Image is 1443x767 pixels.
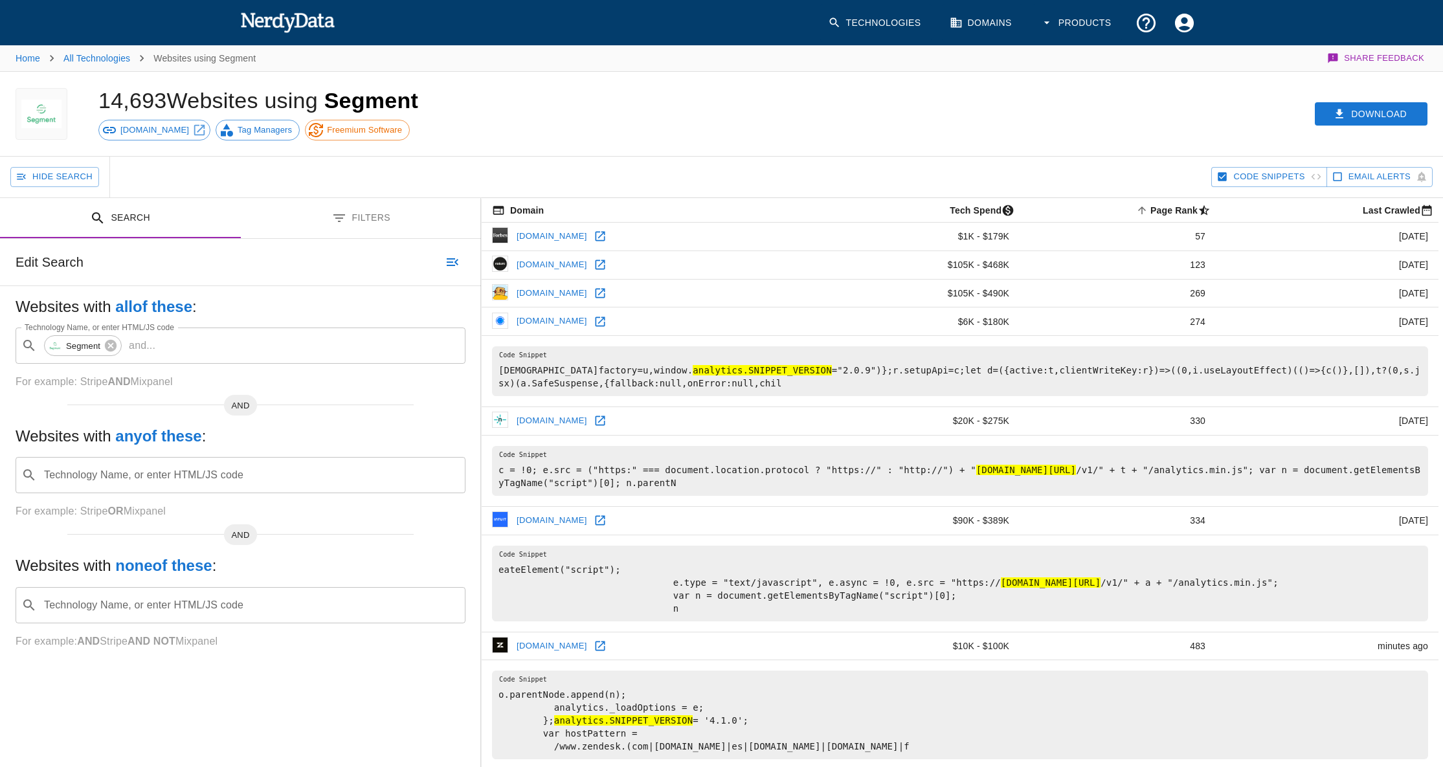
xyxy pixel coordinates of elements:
[115,427,201,445] b: any of these
[1211,167,1326,187] button: Hide Code Snippets
[812,407,1020,436] td: $20K - $275K
[812,223,1020,251] td: $1K - $179K
[16,555,465,576] h5: Websites with :
[1134,203,1216,218] span: A page popularity ranking based on a domain's backlinks. Smaller numbers signal more popular doma...
[812,307,1020,336] td: $6K - $180K
[16,53,40,63] a: Home
[107,376,130,387] b: AND
[812,632,1020,660] td: $10K - $100K
[492,412,508,428] img: netlify.com icon
[1020,506,1216,535] td: 334
[492,313,508,329] img: calendly.com icon
[812,250,1020,279] td: $105K - $468K
[1326,167,1433,187] button: Get email alerts with newly found website results. Click to enable.
[513,227,590,247] a: [DOMAIN_NAME]
[107,506,123,517] b: OR
[115,298,192,315] b: all of these
[513,411,590,431] a: [DOMAIN_NAME]
[59,339,107,353] span: Segment
[224,399,258,412] span: AND
[513,283,590,304] a: [DOMAIN_NAME]
[1020,407,1216,436] td: 330
[492,671,1428,759] pre: o.parentNode.append(n); analytics._loadOptions = e; }; = '4.1.0'; var hostPattern = /www.zendesk....
[1165,4,1203,42] button: Account Settings
[320,124,409,137] span: Freemium Software
[1216,279,1438,307] td: [DATE]
[124,338,161,353] p: and ...
[492,227,508,243] img: forbes.com icon
[115,557,212,574] b: none of these
[590,312,610,331] a: Open calendly.com in new window
[77,636,100,647] b: AND
[16,45,256,71] nav: breadcrumb
[492,203,544,218] span: The registered domain name (i.e. "nerdydata.com").
[1216,506,1438,535] td: [DATE]
[25,322,174,333] label: Technology Name, or enter HTML/JS code
[1233,170,1304,184] span: Hide Code Snippets
[1020,223,1216,251] td: 57
[1325,45,1427,71] button: Share Feedback
[590,227,610,246] a: Open forbes.com in new window
[16,504,465,519] p: For example: Stripe Mixpanel
[492,284,508,300] img: instructables.com icon
[1216,632,1438,660] td: minutes ago
[590,255,610,274] a: Open nature.com in new window
[1216,223,1438,251] td: [DATE]
[942,4,1022,42] a: Domains
[241,198,482,239] button: Filters
[1127,4,1165,42] button: Support and Documentation
[1020,307,1216,336] td: 274
[976,465,1076,475] hl: [DOMAIN_NAME][URL]
[1001,577,1101,588] hl: [DOMAIN_NAME][URL]
[63,53,130,63] a: All Technologies
[812,279,1020,307] td: $105K - $490K
[693,365,831,375] hl: analytics.SNIPPET_VERSION
[1315,102,1427,126] button: Download
[492,546,1428,621] pre: eateElement("script"); e.type = "text/javascript", e.async = !0, e.src = "https:// /v1/" + a + "/...
[230,124,299,137] span: Tag Managers
[1020,250,1216,279] td: 123
[590,636,610,656] a: Open zendesk.com in new window
[513,636,590,656] a: [DOMAIN_NAME]
[513,311,590,331] a: [DOMAIN_NAME]
[16,426,465,447] h5: Websites with :
[492,346,1428,396] pre: [DEMOGRAPHIC_DATA]factory=u,window. ="2.0.9")};r.setupApi=c;let d=({active:t,clientWriteKey:r})=>...
[820,4,932,42] a: Technologies
[16,296,465,317] h5: Websites with :
[128,636,175,647] b: AND NOT
[98,88,418,113] h1: 14,693 Websites using
[16,252,84,272] h6: Edit Search
[1346,203,1438,218] span: Most recent date this website was successfully crawled
[590,411,610,430] a: Open netlify.com in new window
[812,506,1020,535] td: $90K - $389K
[513,255,590,275] a: [DOMAIN_NAME]
[492,511,508,528] img: intuit.com icon
[590,283,610,303] a: Open instructables.com in new window
[216,120,300,140] a: Tag Managers
[933,203,1020,218] span: The estimated minimum and maximum annual tech spend each webpage has, based on the free, freemium...
[113,124,196,137] span: [DOMAIN_NAME]
[16,634,465,649] p: For example: Stripe Mixpanel
[590,511,610,530] a: Open intuit.com in new window
[10,167,99,187] button: Hide Search
[1216,250,1438,279] td: [DATE]
[240,9,335,35] img: NerdyData.com
[492,637,508,653] img: zendesk.com icon
[21,88,62,140] img: Segment logo
[554,715,693,726] hl: analytics.SNIPPET_VERSION
[16,374,465,390] p: For example: Stripe Mixpanel
[1020,279,1216,307] td: 269
[492,256,508,272] img: nature.com icon
[98,120,210,140] a: [DOMAIN_NAME]
[324,88,418,113] span: Segment
[1216,407,1438,436] td: [DATE]
[513,511,590,531] a: [DOMAIN_NAME]
[1020,632,1216,660] td: 483
[153,52,256,65] p: Websites using Segment
[1216,307,1438,336] td: [DATE]
[1348,170,1411,184] span: Get email alerts with newly found website results. Click to enable.
[44,335,122,356] div: Segment
[224,529,258,542] span: AND
[1033,4,1122,42] button: Products
[492,446,1428,496] pre: c = !0; e.src = ("https:" === document.location.protocol ? "https://" : "http://") + " /v1/" + t ...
